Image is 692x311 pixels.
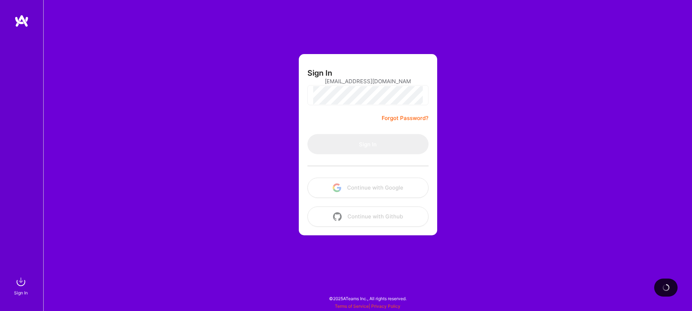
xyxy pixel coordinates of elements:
[333,183,341,192] img: icon
[325,72,411,90] input: Email...
[43,289,692,307] div: © 2025 ATeams Inc., All rights reserved.
[662,284,670,291] img: loading
[14,289,28,297] div: Sign In
[307,206,429,227] button: Continue with Github
[307,68,332,77] h3: Sign In
[14,14,29,27] img: logo
[307,134,429,154] button: Sign In
[14,275,28,289] img: sign in
[382,114,429,123] a: Forgot Password?
[333,212,342,221] img: icon
[15,275,28,297] a: sign inSign In
[335,303,369,309] a: Terms of Service
[307,178,429,198] button: Continue with Google
[335,303,400,309] span: |
[371,303,400,309] a: Privacy Policy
